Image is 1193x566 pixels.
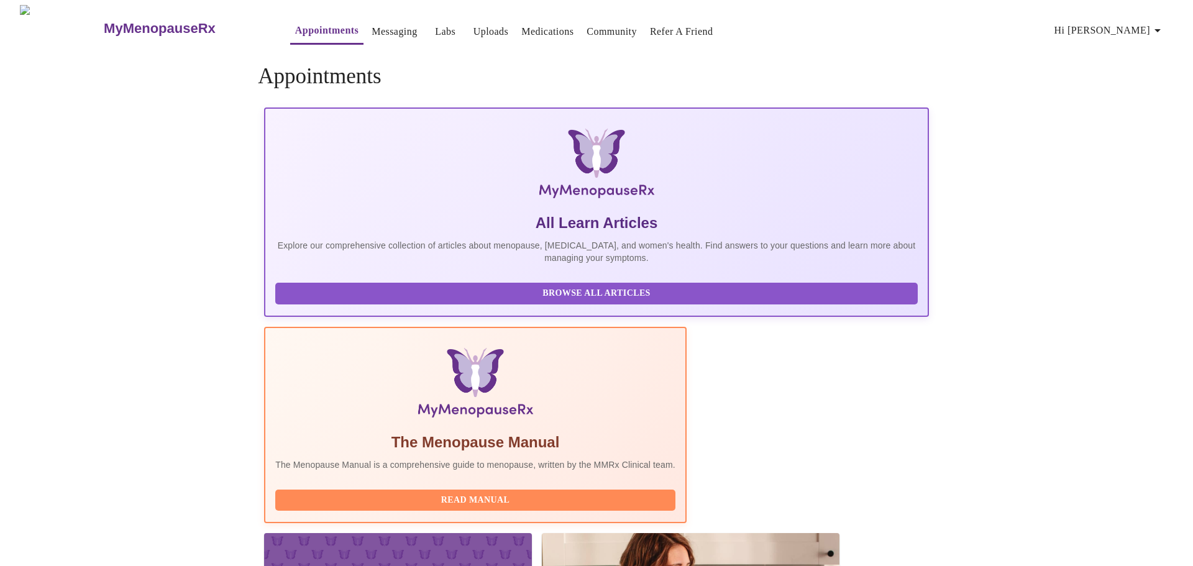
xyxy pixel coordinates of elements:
[104,21,216,37] h3: MyMenopauseRx
[275,287,921,298] a: Browse All Articles
[375,129,818,203] img: MyMenopauseRx Logo
[435,23,455,40] a: Labs
[288,493,663,508] span: Read Manual
[372,23,417,40] a: Messaging
[426,19,465,44] button: Labs
[103,7,265,50] a: MyMenopauseRx
[339,348,611,422] img: Menopause Manual
[650,23,713,40] a: Refer a Friend
[367,19,422,44] button: Messaging
[275,490,675,511] button: Read Manual
[290,18,363,45] button: Appointments
[288,286,905,301] span: Browse All Articles
[521,23,574,40] a: Medications
[1049,18,1170,43] button: Hi [PERSON_NAME]
[275,459,675,471] p: The Menopause Manual is a comprehensive guide to menopause, written by the MMRx Clinical team.
[295,22,359,39] a: Appointments
[275,213,918,233] h5: All Learn Articles
[1054,22,1165,39] span: Hi [PERSON_NAME]
[469,19,514,44] button: Uploads
[516,19,578,44] button: Medications
[587,23,637,40] a: Community
[473,23,509,40] a: Uploads
[582,19,642,44] button: Community
[645,19,718,44] button: Refer a Friend
[275,283,918,304] button: Browse All Articles
[275,239,918,264] p: Explore our comprehensive collection of articles about menopause, [MEDICAL_DATA], and women's hea...
[275,494,679,504] a: Read Manual
[258,64,935,89] h4: Appointments
[275,432,675,452] h5: The Menopause Manual
[20,5,103,52] img: MyMenopauseRx Logo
